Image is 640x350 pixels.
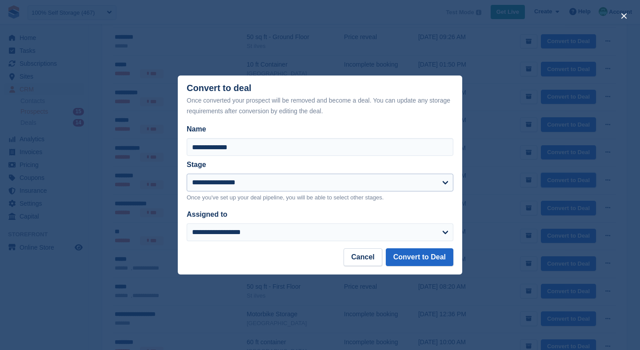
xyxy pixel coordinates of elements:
[187,124,453,135] label: Name
[187,161,206,168] label: Stage
[617,9,631,23] button: close
[187,83,453,116] div: Convert to deal
[187,193,453,202] p: Once you've set up your deal pipeline, you will be able to select other stages.
[386,248,453,266] button: Convert to Deal
[344,248,382,266] button: Cancel
[187,95,453,116] div: Once converted your prospect will be removed and become a deal. You can update any storage requir...
[187,211,228,218] label: Assigned to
